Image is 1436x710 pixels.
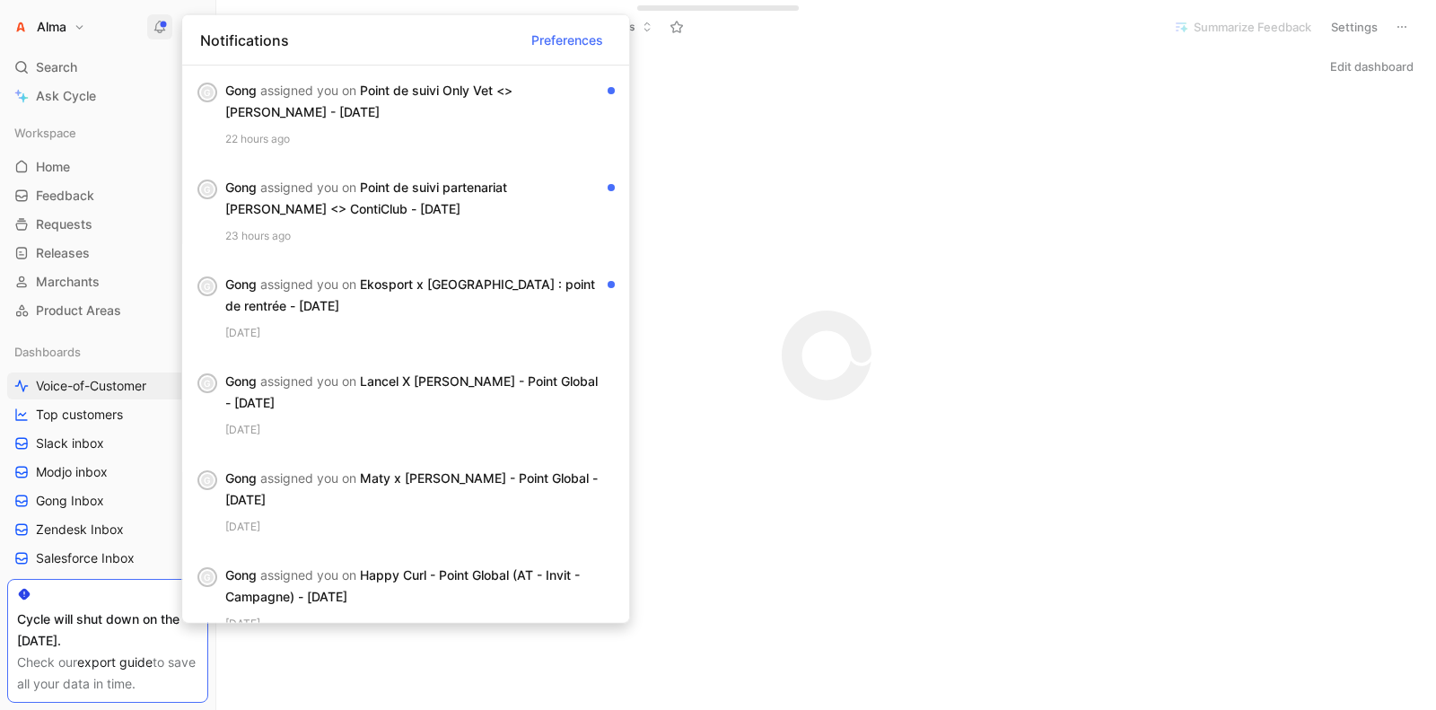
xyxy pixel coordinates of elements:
div: GGong assigned you on Ekosport x [GEOGRAPHIC_DATA] : point de rentrée - [DATE][DATE] [182,259,629,356]
span: assigned you on [260,567,356,583]
div: G [199,84,215,101]
div: [DATE] [225,421,615,439]
div: GGong assigned you on Maty x [PERSON_NAME] - Point Global - [DATE][DATE] [182,453,629,550]
div: Gong Lancel X [PERSON_NAME] - Point Global - [DATE] [225,371,600,414]
span: assigned you on [260,373,356,389]
div: G [199,181,215,197]
span: Preferences [531,29,603,50]
div: [DATE] [225,324,615,342]
div: GGong assigned you on Happy Curl - Point Global (AT - Invit - Campagne) - [DATE][DATE] [182,550,629,647]
div: Gong Happy Curl - Point Global (AT - Invit - Campagne) - [DATE] [225,565,600,608]
div: Gong Ekosport x [GEOGRAPHIC_DATA] : point de rentrée - [DATE] [225,274,600,317]
div: 23 hours ago [225,227,615,245]
span: assigned you on [260,276,356,292]
div: [DATE] [225,518,615,536]
span: assigned you on [260,180,356,195]
div: [DATE] [225,615,615,633]
span: assigned you on [260,470,356,486]
div: GGong assigned you on Point de suivi Only Vet <> [PERSON_NAME] - [DATE]22 hours ago [182,66,629,162]
span: Notifications [200,29,289,50]
div: Gong Point de suivi Only Vet <> [PERSON_NAME] - [DATE] [225,80,600,123]
div: G [199,278,215,294]
div: GGong assigned you on Lancel X [PERSON_NAME] - Point Global - [DATE][DATE] [182,356,629,453]
span: assigned you on [260,83,356,98]
div: 22 hours ago [225,130,615,148]
div: Gong Maty x [PERSON_NAME] - Point Global - [DATE] [225,468,600,511]
div: Gong Point de suivi partenariat [PERSON_NAME] <> ContiClub - [DATE] [225,177,600,220]
div: G [199,472,215,488]
div: G [199,375,215,391]
div: G [199,569,215,585]
button: Preferences [523,25,611,54]
div: GGong assigned you on Point de suivi partenariat [PERSON_NAME] <> ContiClub - [DATE]23 hours ago [182,162,629,259]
